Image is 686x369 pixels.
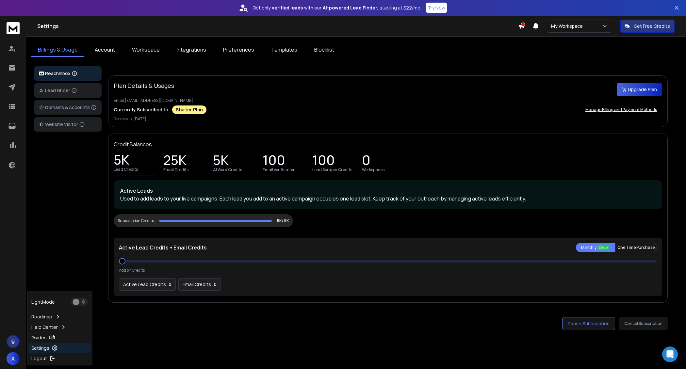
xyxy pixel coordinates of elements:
[31,299,55,305] p: Light Mode
[34,66,102,81] button: ReachInbox
[29,343,91,353] a: Settings
[272,5,303,11] strong: verified leads
[277,218,289,223] p: 5K/ 5K
[170,43,213,57] a: Integrations
[183,281,211,288] p: Email Credits
[265,43,304,57] a: Templates
[163,167,188,172] p: Email Credits
[662,346,678,362] div: Open Intercom Messenger
[7,352,20,365] button: A
[29,322,91,332] a: Help Center
[585,107,657,112] p: Manage Billing and Payment Methods
[562,317,615,330] button: Pause Subscription
[114,156,129,166] p: 5K
[362,157,370,166] p: 0
[597,245,610,250] div: 20% off
[263,157,285,166] p: 100
[123,281,166,288] p: Active Lead Credits
[114,106,168,113] p: Currently Subscribed to
[120,187,656,195] p: Active Leads
[29,312,91,322] a: Roadmap
[133,116,146,121] span: [DATE]
[114,116,662,121] p: Renews on:
[213,157,229,166] p: 5K
[362,167,384,172] p: Workspaces
[114,167,138,172] p: Lead Credits
[31,345,49,351] p: Settings
[31,43,84,57] a: Billings & Usage
[323,5,378,11] strong: AI-powered Lead Finder,
[214,281,217,288] p: 0
[617,83,662,96] button: Upgrade Plan
[39,72,44,76] img: logo
[37,22,518,30] h1: Settings
[615,243,657,252] button: One Time Purchase
[172,105,206,114] div: Starter Plan
[169,281,171,288] p: 0
[34,100,102,115] button: Domains & Accounts
[426,3,447,13] button: Try Now
[29,332,91,343] a: Guides
[119,244,207,251] p: Active Lead Credits + Email Credits
[120,195,656,202] p: Used to add leads to your live campaigns. Each lead you add to an active campaign occupies one le...
[620,20,675,33] button: Get Free Credits
[428,5,445,11] p: Try Now
[634,23,670,29] p: Get Free Credits
[31,355,47,362] p: Logout
[217,43,261,57] a: Preferences
[31,313,52,320] p: Roadmap
[34,117,102,132] button: Website Visitor
[88,43,122,57] a: Account
[34,83,102,98] button: Lead Finder
[31,334,47,341] p: Guides
[312,167,352,172] p: Lead Scraper Credits
[576,243,615,252] button: Monthly 20% off
[31,324,58,330] p: Help Center
[312,157,335,166] p: 100
[263,167,296,172] p: Email Verification
[114,140,152,148] p: Credit Balances
[7,22,20,34] img: logo
[114,81,174,90] p: Plan Details & Usages
[580,103,662,116] button: Manage Billing and Payment Methods
[308,43,341,57] a: Blocklist
[213,167,242,172] p: AI Word Credits
[163,157,187,166] p: 25K
[118,218,154,223] div: Subscription Credits
[253,5,420,11] p: Get only with our starting at $22/mo
[119,268,145,273] p: Add on Credits
[125,43,166,57] a: Workspace
[551,23,585,29] p: My Workspace
[114,98,662,103] p: Email: [EMAIL_ADDRESS][DOMAIN_NAME]
[619,317,668,330] button: Cancel Subscription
